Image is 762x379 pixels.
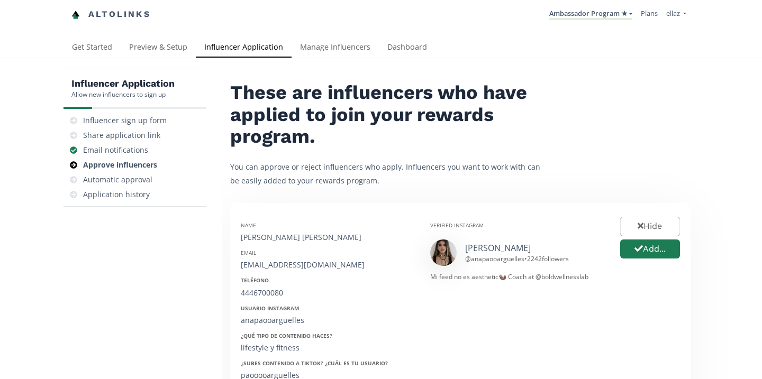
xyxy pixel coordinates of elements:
[241,249,414,256] div: Email
[71,77,175,90] h5: Influencer Application
[241,288,414,298] div: 4446700080
[549,8,632,20] a: Ambassador Program ★
[121,38,196,59] a: Preview & Setup
[620,217,680,236] button: Hide
[241,304,299,312] strong: Usuario Instagram
[230,82,548,147] h2: These are influencers who have applied to join your rewards program.
[241,332,332,339] strong: ¿Qué tipo de contenido haces?
[379,38,436,59] a: Dashboard
[241,315,414,326] div: anapaooarguelles
[620,239,680,259] button: Add...
[230,160,548,187] p: You can approve or reject influencers who apply. Influencers you want to work with can be easily ...
[83,174,152,185] div: Automatic approval
[83,160,157,170] div: Approve influencers
[666,8,686,21] a: ellaz
[641,8,658,18] a: Plans
[83,189,150,200] div: Application history
[241,260,414,270] div: [EMAIL_ADDRESS][DOMAIN_NAME]
[430,272,604,281] div: Mi feed no es aesthetic🦦 Coach at @boldwellnesslab
[71,90,175,99] div: Allow new influencers to sign up
[71,6,151,23] a: Altolinks
[666,8,680,18] span: ellaz
[83,115,167,126] div: Influencer sign up form
[527,254,569,263] span: 2242 followers
[241,359,388,367] strong: ¿Subes contenido a Tiktok? ¿Cuál es tu usuario?
[71,11,80,19] img: favicon-32x32.png
[465,254,569,263] div: @ anapaooarguelles •
[196,38,292,59] a: Influencer Application
[241,343,414,353] div: lifestyle y fitness
[465,242,531,254] a: [PERSON_NAME]
[430,221,604,229] div: Verified Instagram
[83,130,160,141] div: Share application link
[241,232,414,243] div: [PERSON_NAME] [PERSON_NAME]
[241,221,414,229] div: Name
[430,239,457,266] img: 550405788_18527492023002448_918846635198370245_n.jpg
[63,38,121,59] a: Get Started
[83,145,148,155] div: Email notifications
[292,38,379,59] a: Manage Influencers
[241,276,269,284] strong: Teléfono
